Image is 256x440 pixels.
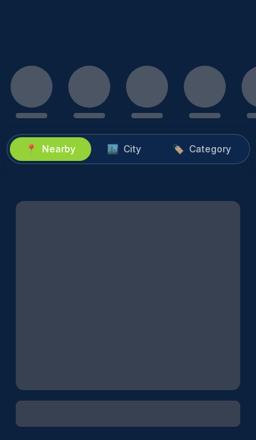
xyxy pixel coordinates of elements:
[173,143,184,156] span: 🏷️
[91,137,157,161] button: 🏙️City
[157,137,247,161] button: 🏷️Category
[42,143,75,156] span: Nearby
[10,137,91,161] button: 📍Nearby
[26,143,37,156] span: 📍
[123,143,141,156] span: City
[189,143,231,156] span: Category
[107,143,118,156] span: 🏙️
